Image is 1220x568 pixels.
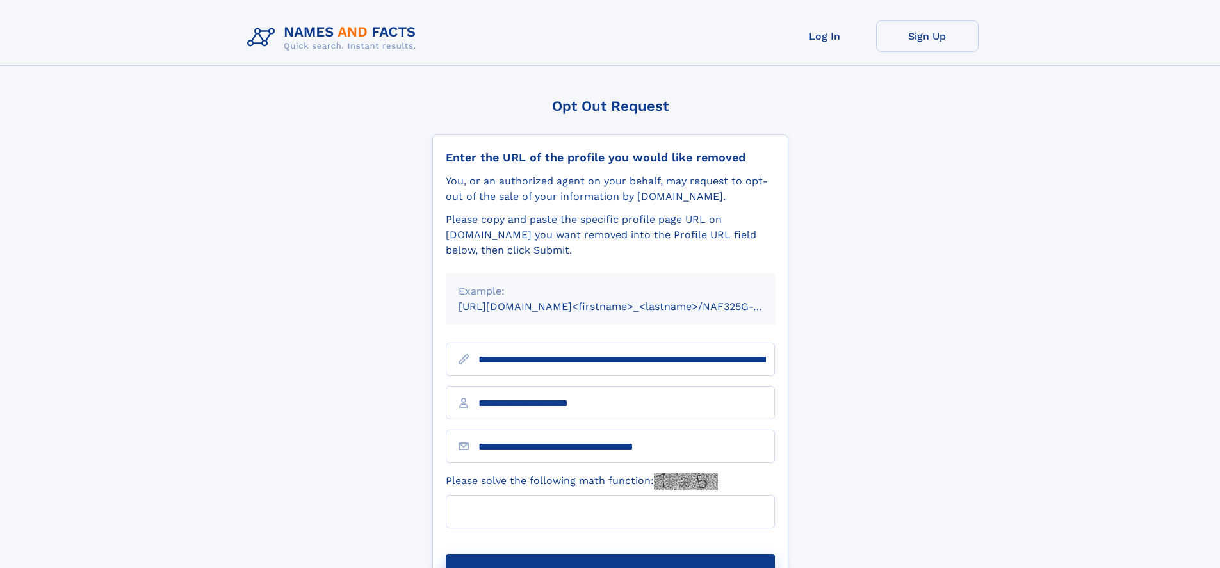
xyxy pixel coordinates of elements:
div: Enter the URL of the profile you would like removed [446,150,775,165]
label: Please solve the following math function: [446,473,718,490]
a: Sign Up [876,20,979,52]
a: Log In [774,20,876,52]
div: You, or an authorized agent on your behalf, may request to opt-out of the sale of your informatio... [446,174,775,204]
div: Example: [459,284,762,299]
div: Opt Out Request [432,98,788,114]
div: Please copy and paste the specific profile page URL on [DOMAIN_NAME] you want removed into the Pr... [446,212,775,258]
img: Logo Names and Facts [242,20,427,55]
small: [URL][DOMAIN_NAME]<firstname>_<lastname>/NAF325G-xxxxxxxx [459,300,799,312]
